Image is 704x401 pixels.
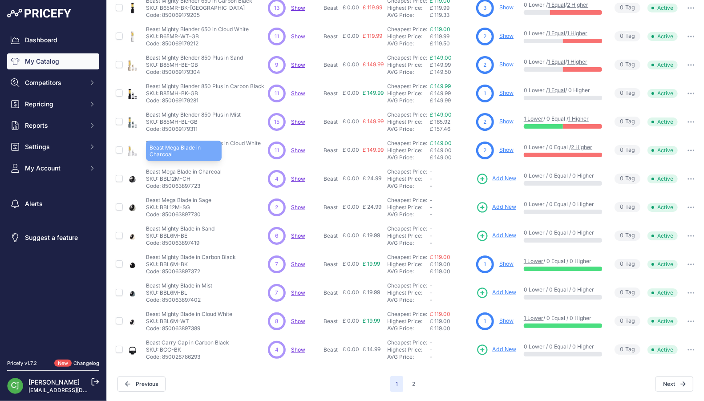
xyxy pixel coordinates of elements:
[146,346,229,353] p: SKU: BCC-BK
[324,232,339,239] p: Beast
[524,87,602,94] p: 0 Lower / / 0 Higher
[324,346,339,353] p: Beast
[484,146,487,154] span: 2
[324,61,339,69] p: Beast
[524,286,602,293] p: 0 Lower / 0 Equal / 0 Higher
[524,258,602,265] p: / 0 Equal / 0 Higher
[430,261,450,267] span: £ 119.00
[548,1,565,8] a: 1 Equal
[620,4,623,12] span: 0
[430,4,449,11] span: £ 119.99
[430,318,450,324] span: £ 119.00
[343,346,359,352] span: £ 0.00
[363,89,384,96] span: £ 149.99
[615,117,640,127] span: Tag
[146,69,243,76] p: Code: 850069179304
[499,146,514,153] a: Show
[363,289,380,296] span: £ 19.99
[387,154,430,161] div: AVG Price:
[387,147,430,154] div: Highest Price:
[647,89,678,98] span: Active
[291,61,305,68] a: Show
[492,174,516,183] span: Add New
[620,146,623,154] span: 0
[615,31,640,41] span: Tag
[324,175,339,182] p: Beast
[274,4,279,12] span: 13
[363,146,384,153] span: £ 149.99
[647,260,678,269] span: Active
[647,32,678,41] span: Active
[430,225,433,232] span: -
[499,4,514,11] a: Show
[146,325,232,332] p: Code: 850063897389
[387,239,430,247] div: AVG Price:
[615,259,640,269] span: Tag
[387,97,430,104] div: AVG Price:
[343,175,359,182] span: £ 0.00
[275,89,279,97] span: 11
[28,387,121,393] a: [EMAIL_ADDRESS][DOMAIN_NAME]
[430,325,473,332] div: £ 119.00
[324,147,339,154] p: Beast
[647,174,678,183] span: Active
[499,260,514,267] a: Show
[291,4,305,11] a: Show
[499,61,514,68] a: Show
[25,100,83,109] span: Repricing
[275,289,279,297] span: 7
[615,60,640,70] span: Tag
[343,89,359,96] span: £ 0.00
[291,261,305,267] span: Show
[524,1,602,8] p: 0 Lower / /
[492,203,516,211] span: Add New
[492,231,516,240] span: Add New
[567,30,587,36] a: 1 Higher
[647,4,678,12] span: Active
[73,360,99,366] a: Changelog
[430,268,473,275] div: £ 119.00
[291,204,305,211] span: Show
[615,3,640,13] span: Tag
[275,175,279,183] span: 4
[387,232,430,239] div: Highest Price:
[620,203,623,211] span: 0
[387,118,430,126] div: Highest Price:
[430,54,452,61] a: £ 149.00
[524,144,602,151] p: 0 Lower / 0 Equal /
[387,26,427,32] a: Cheapest Price:
[387,318,430,325] div: Highest Price:
[146,254,236,261] p: Beast Mighty Blade in Carbon Black
[7,75,99,91] button: Competitors
[291,147,305,154] a: Show
[363,4,382,11] span: £ 119.99
[387,40,430,47] div: AVG Price:
[484,32,487,41] span: 2
[291,90,305,97] span: Show
[620,32,623,41] span: 0
[620,317,623,325] span: 0
[146,211,211,218] p: Code: 850063897730
[7,9,71,18] img: Pricefy Logo
[430,111,452,118] a: £ 149.00
[430,239,433,246] span: -
[476,173,516,185] a: Add New
[620,117,623,126] span: 0
[615,231,640,241] span: Tag
[615,288,640,298] span: Tag
[387,111,427,118] a: Cheapest Price:
[275,346,279,354] span: 4
[146,141,222,161] div: Beast Mega Blade in Charcoal
[484,4,487,12] span: 3
[7,230,99,246] a: Suggest a feature
[430,232,433,239] span: -
[524,343,602,350] p: 0 Lower / 0 Equal / 0 Higher
[615,174,640,184] span: Tag
[430,118,450,125] span: £ 165.92
[343,232,359,239] span: £ 0.00
[620,260,623,268] span: 0
[146,339,229,346] p: Beast Carry Cap in Carbon Black
[387,33,430,40] div: Highest Price:
[524,58,602,65] p: 0 Lower / /
[647,203,678,212] span: Active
